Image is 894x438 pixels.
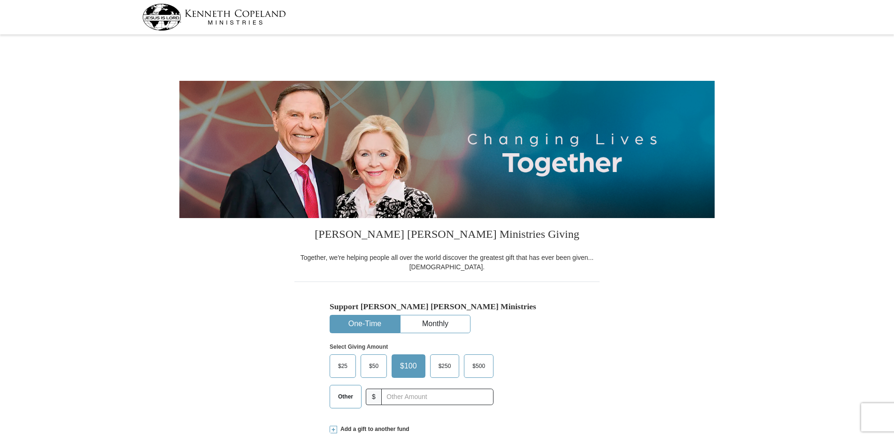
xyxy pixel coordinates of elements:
[395,359,422,373] span: $100
[294,253,600,272] div: Together, we're helping people all over the world discover the greatest gift that has ever been g...
[294,218,600,253] h3: [PERSON_NAME] [PERSON_NAME] Ministries Giving
[401,315,470,333] button: Monthly
[364,359,383,373] span: $50
[381,389,493,405] input: Other Amount
[333,390,358,404] span: Other
[333,359,352,373] span: $25
[337,425,409,433] span: Add a gift to another fund
[142,4,286,31] img: kcm-header-logo.svg
[330,315,400,333] button: One-Time
[330,344,388,350] strong: Select Giving Amount
[330,302,564,312] h5: Support [PERSON_NAME] [PERSON_NAME] Ministries
[434,359,456,373] span: $250
[366,389,382,405] span: $
[468,359,490,373] span: $500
